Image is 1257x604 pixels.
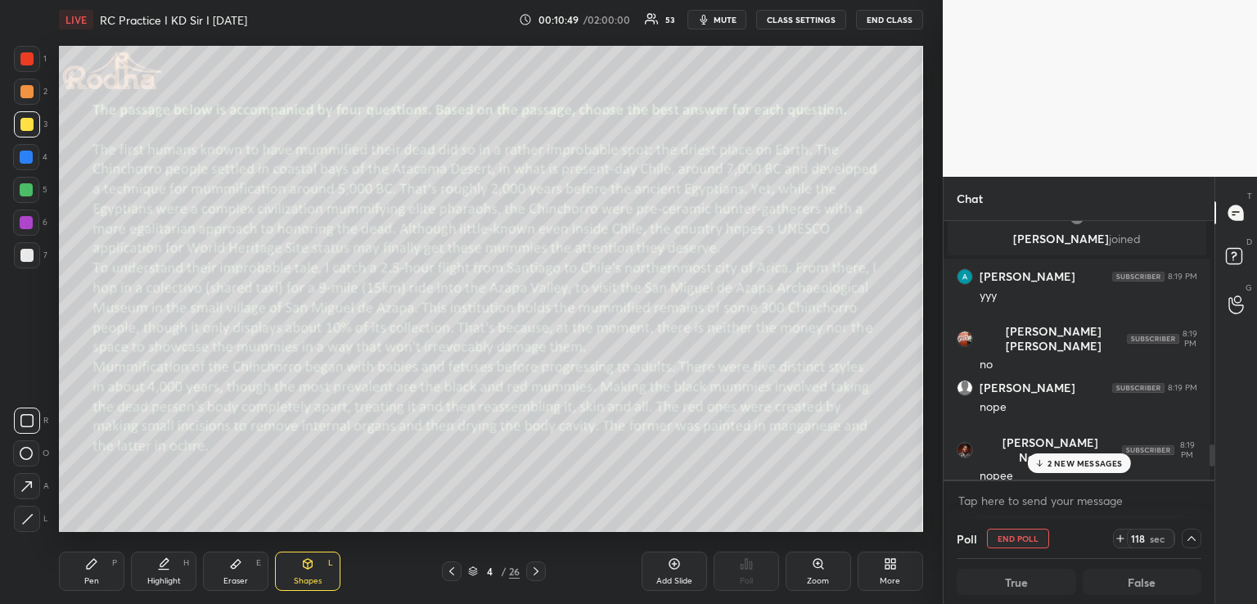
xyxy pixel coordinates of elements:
img: default.png [957,381,972,395]
div: 1 [14,46,47,72]
div: O [13,440,49,467]
img: thumbnail.jpg [957,443,972,458]
h4: Poll [957,530,977,548]
p: T [1247,190,1252,202]
div: 2 [14,79,47,105]
img: 4P8fHbbgJtejmAAAAAElFTkSuQmCC [1112,272,1165,282]
div: nope [980,399,1197,416]
img: thumbnail.jpg [957,269,972,284]
div: 53 [665,16,674,24]
span: joined [1109,231,1141,246]
p: Chat [944,177,996,220]
div: Add Slide [656,577,692,585]
h6: [PERSON_NAME] [PERSON_NAME] [980,324,1127,354]
p: [PERSON_NAME] [957,232,1196,246]
div: LIVE [59,10,93,29]
div: no [980,357,1197,373]
p: G [1246,282,1252,294]
div: 5 [13,177,47,203]
div: P [112,559,117,567]
div: Eraser [223,577,248,585]
img: 4P8fHbbgJtejmAAAAAElFTkSuQmCC [1127,334,1179,344]
div: 8:19 PM [1178,440,1197,460]
h6: [PERSON_NAME] [980,269,1075,284]
div: 8:19 PM [1183,329,1197,349]
div: 6 [13,210,47,236]
div: H [183,559,189,567]
h6: [PERSON_NAME] Neredime... [980,435,1122,465]
h6: [PERSON_NAME] [980,381,1075,395]
div: nopee [980,468,1197,485]
button: mute [687,10,746,29]
div: sec [1147,532,1167,545]
p: 2 NEW MESSAGES [1047,458,1123,468]
button: END POLL [987,529,1049,548]
div: 26 [509,564,520,579]
div: A [14,473,49,499]
div: More [880,577,900,585]
img: 4P8fHbbgJtejmAAAAAElFTkSuQmCC [1122,445,1174,455]
div: Shapes [294,577,322,585]
div: R [14,408,48,434]
div: E [256,559,261,567]
div: Pen [84,577,99,585]
div: 4 [13,144,47,170]
div: Highlight [147,577,181,585]
div: / [501,566,506,576]
div: 3 [14,111,47,137]
span: mute [714,14,737,25]
p: D [1246,236,1252,248]
div: yyy [980,288,1197,304]
img: thumbnail.jpg [957,331,972,346]
div: 4 [481,566,498,576]
h4: RC Practice I KD Sir I [DATE] [100,12,247,28]
div: 8:19 PM [1168,383,1197,393]
div: 118 [1128,532,1147,545]
div: 8:19 PM [1168,272,1197,282]
button: CLASS SETTINGS [756,10,846,29]
div: Zoom [807,577,829,585]
div: 7 [14,242,47,268]
button: END CLASS [856,10,923,29]
div: grid [944,221,1210,480]
img: 4P8fHbbgJtejmAAAAAElFTkSuQmCC [1112,383,1165,393]
div: L [328,559,333,567]
div: L [14,506,48,532]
